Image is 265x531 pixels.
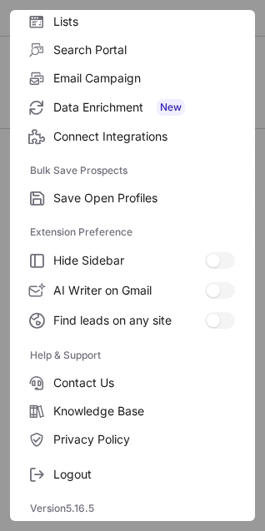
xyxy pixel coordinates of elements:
[53,404,235,419] span: Knowledge Base
[10,36,255,64] label: Search Portal
[10,92,255,122] label: Data Enrichment New
[53,191,235,206] span: Save Open Profiles
[10,425,255,454] label: Privacy Policy
[10,495,255,522] div: Version 5.16.5
[10,64,255,92] label: Email Campaign
[10,122,255,151] label: Connect Integrations
[53,71,235,86] span: Email Campaign
[10,7,255,36] label: Lists
[53,375,235,390] span: Contact Us
[10,275,255,305] label: AI Writer on Gmail
[10,369,255,397] label: Contact Us
[53,129,235,144] span: Connect Integrations
[10,397,255,425] label: Knowledge Base
[30,219,235,246] label: Extension Preference
[53,432,235,447] span: Privacy Policy
[53,42,235,57] span: Search Portal
[10,246,255,275] label: Hide Sidebar
[53,99,235,116] span: Data Enrichment
[30,342,235,369] label: Help & Support
[10,305,255,335] label: Find leads on any site
[53,313,205,328] span: Find leads on any site
[53,467,235,482] span: Logout
[53,253,205,268] span: Hide Sidebar
[53,283,205,298] span: AI Writer on Gmail
[30,157,235,184] label: Bulk Save Prospects
[53,14,235,29] span: Lists
[10,184,255,212] label: Save Open Profiles
[10,460,255,489] label: Logout
[157,99,185,116] span: New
